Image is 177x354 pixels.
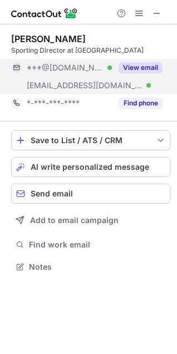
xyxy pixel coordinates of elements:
button: Send email [11,184,170,204]
button: save-profile-one-click [11,130,170,150]
div: [PERSON_NAME] [11,33,86,44]
img: ContactOut v5.3.10 [11,7,78,20]
span: Notes [29,262,166,272]
span: [EMAIL_ADDRESS][DOMAIN_NAME] [27,80,142,90]
button: AI write personalized message [11,157,170,177]
div: Save to List / ATS / CRM [31,136,151,145]
button: Find work email [11,237,170,252]
span: Find work email [29,240,166,250]
button: Reveal Button [119,62,163,73]
span: AI write personalized message [31,163,149,171]
button: Notes [11,259,170,275]
span: ***@[DOMAIN_NAME] [27,63,104,73]
span: Add to email campaign [30,216,119,225]
span: Send email [31,189,73,198]
button: Add to email campaign [11,210,170,230]
button: Reveal Button [119,98,163,109]
div: Sporting Director at [GEOGRAPHIC_DATA] [11,45,170,55]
